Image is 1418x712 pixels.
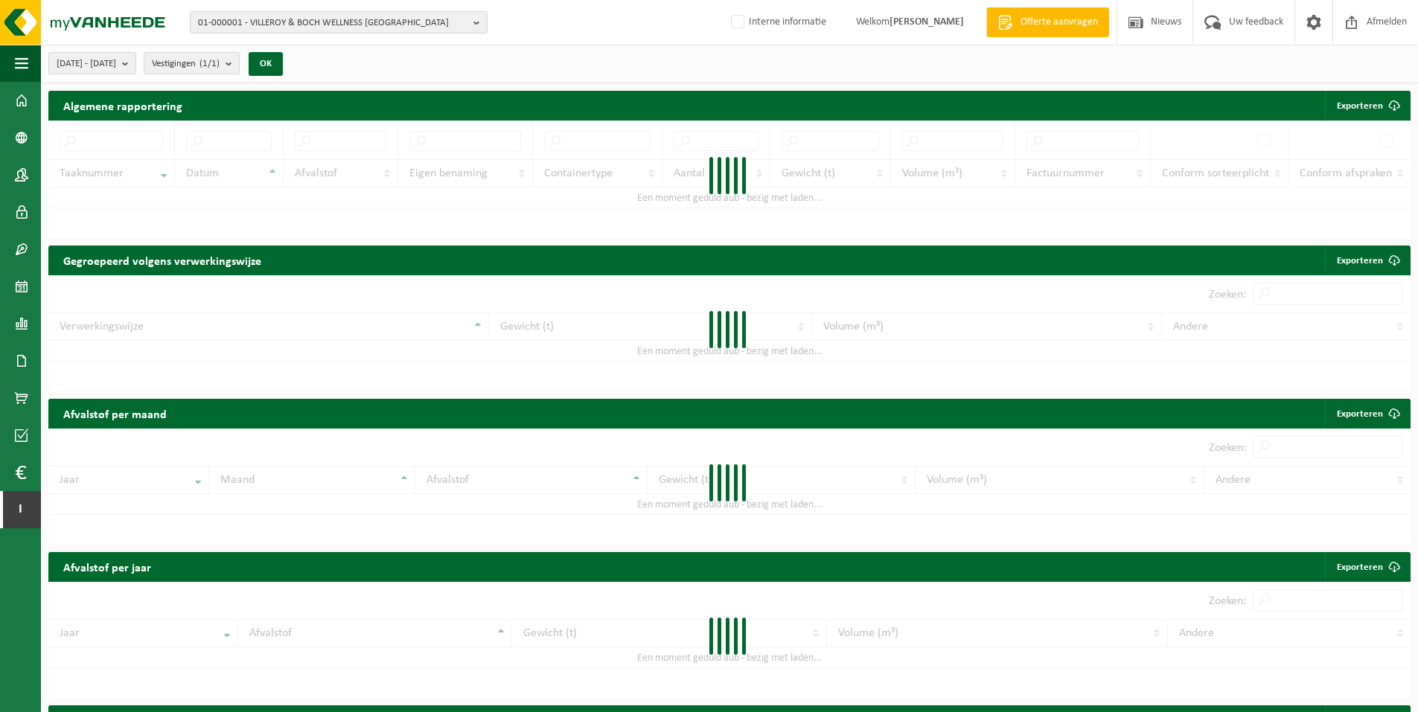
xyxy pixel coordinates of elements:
[199,59,220,68] count: (1/1)
[48,91,197,121] h2: Algemene rapportering
[152,53,220,75] span: Vestigingen
[986,7,1109,37] a: Offerte aanvragen
[728,11,826,33] label: Interne informatie
[57,53,116,75] span: [DATE] - [DATE]
[890,16,964,28] strong: [PERSON_NAME]
[48,246,276,275] h2: Gegroepeerd volgens verwerkingswijze
[190,11,488,33] button: 01-000001 - VILLEROY & BOCH WELLNESS [GEOGRAPHIC_DATA]
[1325,91,1409,121] button: Exporteren
[198,12,467,34] span: 01-000001 - VILLEROY & BOCH WELLNESS [GEOGRAPHIC_DATA]
[144,52,240,74] button: Vestigingen(1/1)
[1017,15,1102,30] span: Offerte aanvragen
[15,491,26,528] span: I
[48,399,182,428] h2: Afvalstof per maand
[1325,552,1409,582] a: Exporteren
[249,52,283,76] button: OK
[48,52,136,74] button: [DATE] - [DATE]
[48,552,166,581] h2: Afvalstof per jaar
[1325,399,1409,429] a: Exporteren
[1325,246,1409,275] a: Exporteren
